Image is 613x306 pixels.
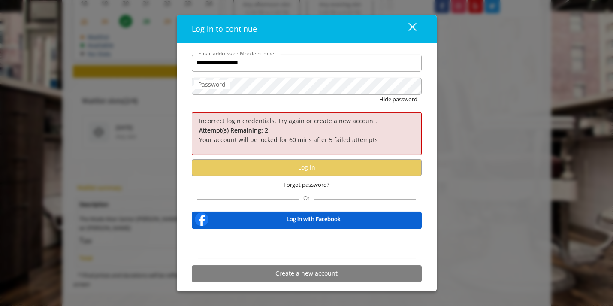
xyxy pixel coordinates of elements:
span: Forgot password? [284,180,329,189]
button: close dialog [393,20,422,37]
p: Your account will be locked for 60 mins after 5 failed attempts [199,126,414,145]
div: Sign in with Google. Opens in new tab [267,234,346,253]
input: Email address or Mobile number [192,55,422,72]
input: Password [192,78,422,95]
button: Log in [192,159,422,176]
span: Incorrect login credentials. Try again or create a new account. [199,116,377,124]
label: Password [194,80,230,89]
label: Email address or Mobile number [194,49,281,58]
button: Hide password [379,95,417,104]
span: Or [299,194,314,201]
button: Create a new account [192,265,422,282]
b: Log in with Facebook [287,215,341,224]
div: close dialog [399,22,416,35]
iframe: Sign in with Google Button [263,234,350,253]
img: facebook-logo [193,210,210,227]
span: Log in to continue [192,24,257,34]
b: Attempt(s) Remaining: 2 [199,126,268,134]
